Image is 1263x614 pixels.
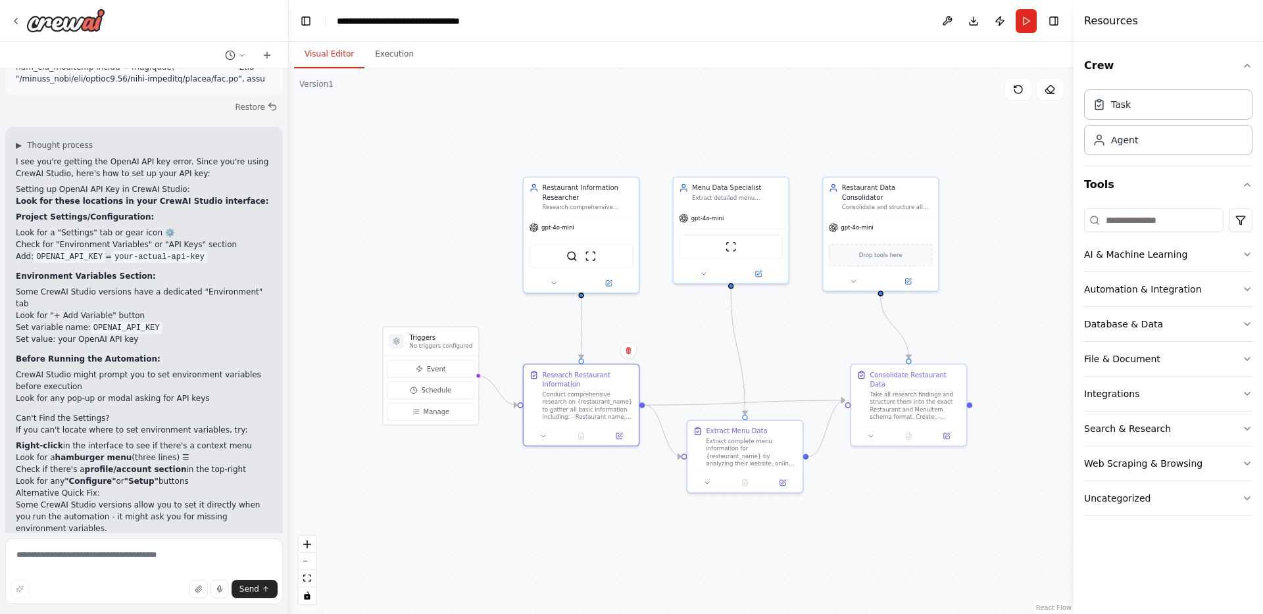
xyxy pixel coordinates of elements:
div: Menu Data SpecialistExtract detailed menu information from {restaurant_name} including all menu i... [672,177,789,285]
g: Edge from c36e61fb-71d5-497c-9404-04088b4e03d1 to 8464d959-c828-491b-a10b-ed1d687692b9 [808,396,845,461]
g: Edge from 85876704-011b-47aa-9848-7764c9537fbe to c36e61fb-71d5-497c-9404-04088b4e03d1 [645,400,681,461]
span: Send [239,584,259,594]
div: Consolidate Restaurant Data [870,370,960,389]
h2: Alternative Quick Fix: [16,487,272,499]
button: toggle interactivity [299,587,316,604]
li: Set value: your OpenAI API key [16,333,272,345]
button: Crew [1084,47,1252,84]
code: OPENAI_API_KEY [91,322,162,334]
li: Some CrewAI Studio versions have a dedicated "Environment" tab [16,286,272,310]
div: Consolidate Restaurant DataTake all research findings and structure them into the exact Restauran... [851,364,968,446]
h2: Can't Find the Settings? [16,412,272,424]
button: Automation & Integration [1084,272,1252,306]
button: Open in side panel [582,277,635,289]
button: No output available [725,477,764,488]
h4: Resources [1084,13,1138,29]
div: Restaurant Data Consolidator [842,183,933,202]
strong: "Configure" [64,477,116,486]
div: Conduct comprehensive research on {restaurant_name} to gather all basic information including: - ... [543,390,633,421]
button: Hide left sidebar [297,12,315,30]
li: Look for a "Settings" tab or gear icon ⚙️ [16,227,272,239]
a: React Flow attribution [1036,604,1072,611]
div: Tools [1084,203,1252,527]
span: gpt-4o-mini [541,224,574,231]
div: Database & Data [1084,318,1163,331]
code: OPENAI_API_KEY [34,251,105,263]
button: ▶Thought process [16,140,93,151]
button: Manage [387,403,474,421]
li: in the interface to see if there's a context menu [16,440,272,452]
strong: Look for these locations in your CrewAI Studio interface: [16,197,269,206]
button: Event [387,360,474,377]
g: Edge from 30131398-ccfb-4a1d-b854-81fc982fadbd to 8464d959-c828-491b-a10b-ed1d687692b9 [876,296,914,359]
img: ScrapeWebsiteTool [726,241,737,252]
p: I see you're getting the OpenAI API key error. Since you're using CrewAI Studio, here's how to se... [16,156,272,179]
div: Task [1111,98,1131,111]
li: Look for "+ Add Variable" button [16,310,272,321]
g: Edge from triggers to 85876704-011b-47aa-9848-7764c9537fbe [478,371,518,410]
div: Restaurant Information ResearcherResearch comprehensive information about {restaurant_name} inclu... [523,177,640,294]
strong: "Setup" [124,477,159,486]
div: Integrations [1084,387,1139,400]
button: No output available [889,431,928,442]
div: Restaurant Information Researcher [543,183,633,202]
li: Look for any or buttons [16,475,272,487]
g: Edge from 6f441545-26ad-4085-8813-c7b7d568b7c6 to c36e61fb-71d5-497c-9404-04088b4e03d1 [726,289,750,414]
strong: Before Running the Automation: [16,354,161,364]
button: Click to speak your automation idea [210,580,229,598]
div: Extract Menu Data [706,426,767,435]
div: Take all research findings and structure them into the exact Restaurant and MenuItem schema forma... [870,390,960,421]
div: Automation & Integration [1084,283,1202,296]
span: Drop tools here [859,250,903,260]
button: Search & Research [1084,412,1252,446]
button: Open in side panel [766,477,799,488]
button: Switch to previous chat [220,47,251,63]
button: Web Scraping & Browsing [1084,446,1252,481]
div: Crew [1084,84,1252,166]
button: File & Document [1084,342,1252,376]
button: Upload files [189,580,208,598]
div: Research Restaurant Information [543,370,633,389]
div: Consolidate and structure all research findings about {restaurant_name} into the exact Restaurant... [842,204,933,211]
p: Some CrewAI Studio versions allow you to set it directly when you run the automation - it might a... [16,499,272,534]
span: Thought process [27,140,93,151]
div: Web Scraping & Browsing [1084,457,1202,470]
button: Open in side panel [603,431,635,442]
p: If you can't locate where to set environment variables, try: [16,424,272,436]
button: Hide right sidebar [1045,12,1063,30]
button: zoom in [299,536,316,553]
strong: Right-click [16,441,63,450]
div: Version 1 [299,79,334,89]
div: AI & Machine Learning [1084,248,1187,261]
strong: Environment Variables Section: [16,272,156,281]
button: zoom out [299,553,316,570]
g: Edge from 85876704-011b-47aa-9848-7764c9537fbe to 8464d959-c828-491b-a10b-ed1d687692b9 [645,396,845,410]
span: Schedule [421,386,451,395]
button: Delete node [620,342,637,359]
li: Check for "Environment Variables" or "API Keys" section [16,239,272,250]
button: Visual Editor [294,41,364,68]
button: Integrations [1084,377,1252,411]
div: Menu Data Specialist [692,183,783,193]
nav: breadcrumb [337,14,485,28]
div: React Flow controls [299,536,316,604]
li: CrewAI Studio might prompt you to set environment variables before execution [16,369,272,392]
button: fit view [299,570,316,587]
code: your-actual-api-key [112,251,207,263]
span: ▶ [16,140,22,151]
img: Logo [26,9,105,32]
li: Check if there's a in the top-right [16,463,272,475]
li: Add: = [16,250,272,262]
strong: profile/account section [85,465,187,474]
span: gpt-4o-mini [691,214,724,222]
span: gpt-4o-mini [841,224,874,231]
div: Restaurant Data ConsolidatorConsolidate and structure all research findings about {restaurant_nam... [822,177,939,292]
button: Start a new chat [257,47,278,63]
h3: Triggers [410,333,473,342]
span: Event [427,364,446,373]
img: SerplyWebSearchTool [566,250,578,262]
li: Look for any pop-up or modal asking for API keys [16,392,272,404]
li: Look for a (three lines) ☰ [16,452,272,463]
div: Agent [1111,133,1138,147]
div: Extract detailed menu information from {restaurant_name} including all menu items with names, pri... [692,195,783,202]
